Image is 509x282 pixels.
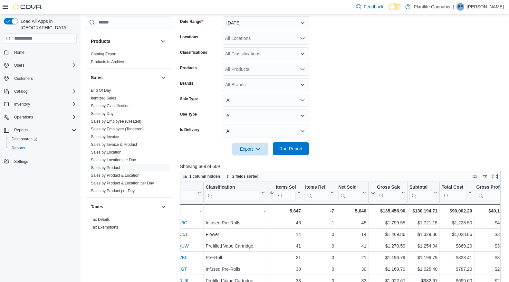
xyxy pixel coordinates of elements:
span: Home [12,48,77,56]
div: 45 [338,219,366,227]
div: Gross Profit [476,184,506,190]
div: 21 [338,254,366,261]
div: Net Sold [338,184,361,201]
span: 1 column hidden [189,174,220,179]
span: Reports [14,127,28,133]
span: Feedback [364,4,383,10]
div: Pre-Roll [206,254,265,261]
a: J2V7VGGT [164,267,187,272]
button: Products [159,37,167,45]
a: Sales by Employee (Tendered) [91,127,144,131]
span: Catalog [14,89,27,94]
div: $869.20 [442,242,472,250]
div: Items Sold [276,184,296,201]
label: Brands [180,81,193,86]
div: $1,196.79 [409,254,437,261]
button: Display options [481,173,489,180]
div: Total Cost [442,184,467,201]
label: Date Range [180,19,203,24]
div: 5,640 [338,207,366,215]
div: 14 [269,230,301,238]
div: - [206,207,265,215]
button: Keyboard shortcuts [471,173,478,180]
div: $130,194.71 [409,207,437,215]
span: Export [236,143,264,155]
span: Sales by Product [91,165,120,170]
div: Classification [206,184,260,201]
span: Run Report [279,146,303,152]
a: Q6HC0VK5 [164,255,187,260]
div: Classification [206,184,260,190]
button: Net Sold [338,184,366,201]
button: Taxes [91,203,158,210]
span: Products to Archive [91,59,124,64]
button: Reports [1,126,79,135]
div: $1,270.59 [370,242,405,250]
span: Dashboards [12,136,37,142]
span: Operations [12,113,77,121]
label: Products [180,65,197,70]
span: Inventory [14,102,30,107]
div: Items Sold [276,184,296,190]
a: Sales by Product & Location per Day [91,181,154,185]
span: Reports [12,146,25,151]
div: 46 [269,219,301,227]
a: Itemized Sales [91,96,116,100]
button: Sales [159,74,167,81]
a: TCF2WC51 [164,232,188,237]
p: [PERSON_NAME] [467,3,504,11]
a: Sales by Product & Location [91,173,139,178]
a: Tax Details [91,217,110,222]
span: Dashboards [9,135,77,143]
a: Sales by Location per Day [91,158,136,162]
button: 2 fields sorted [223,173,261,180]
a: Sales by Invoice [91,135,119,139]
a: Sales by Product [91,165,120,170]
span: Customers [14,76,33,81]
div: SKU [164,184,196,190]
span: Tax Exemptions [91,225,118,230]
a: Dashboards [9,135,40,143]
button: Open list of options [300,51,305,56]
div: 0 [305,265,334,273]
a: Catalog Export [91,52,116,56]
button: Users [1,61,79,70]
span: Sales by Classification [91,103,130,108]
button: Operations [1,113,79,122]
button: 1 column hidden [180,173,223,180]
img: Cova [13,4,42,10]
span: Inventory [12,100,77,108]
span: Load All Apps in [GEOGRAPHIC_DATA] [18,18,77,31]
div: -7 [305,207,334,215]
div: SKU URL [164,184,196,201]
span: Sales by Location per Day [91,157,136,163]
nav: Complex example [4,45,77,183]
button: All [223,125,309,137]
div: Subtotal [409,184,432,190]
button: Inventory [12,100,33,108]
div: Infused Pre-Rolls [206,219,265,227]
button: Reports [12,126,30,134]
span: Catalog Export [91,52,116,57]
div: 14 [338,230,366,238]
div: Gross Profit [476,184,506,201]
span: Sales by Employee (Tendered) [91,127,144,132]
span: Customers [12,74,77,82]
input: Dark Mode [389,4,402,10]
a: Home [12,49,27,56]
a: Sales by Invoice & Product [91,142,137,147]
button: Operations [12,113,36,121]
span: SF [458,3,463,11]
a: 2FX1KQUW [164,243,189,249]
div: Products [86,50,172,68]
span: Users [14,63,24,68]
button: Enter fullscreen [491,173,499,180]
span: Operations [14,115,33,120]
div: 0 [305,230,334,238]
div: $1,254.04 [409,242,437,250]
div: Items Ref [305,184,329,201]
div: 41 [269,242,301,250]
a: Sales by Classification [91,104,130,108]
